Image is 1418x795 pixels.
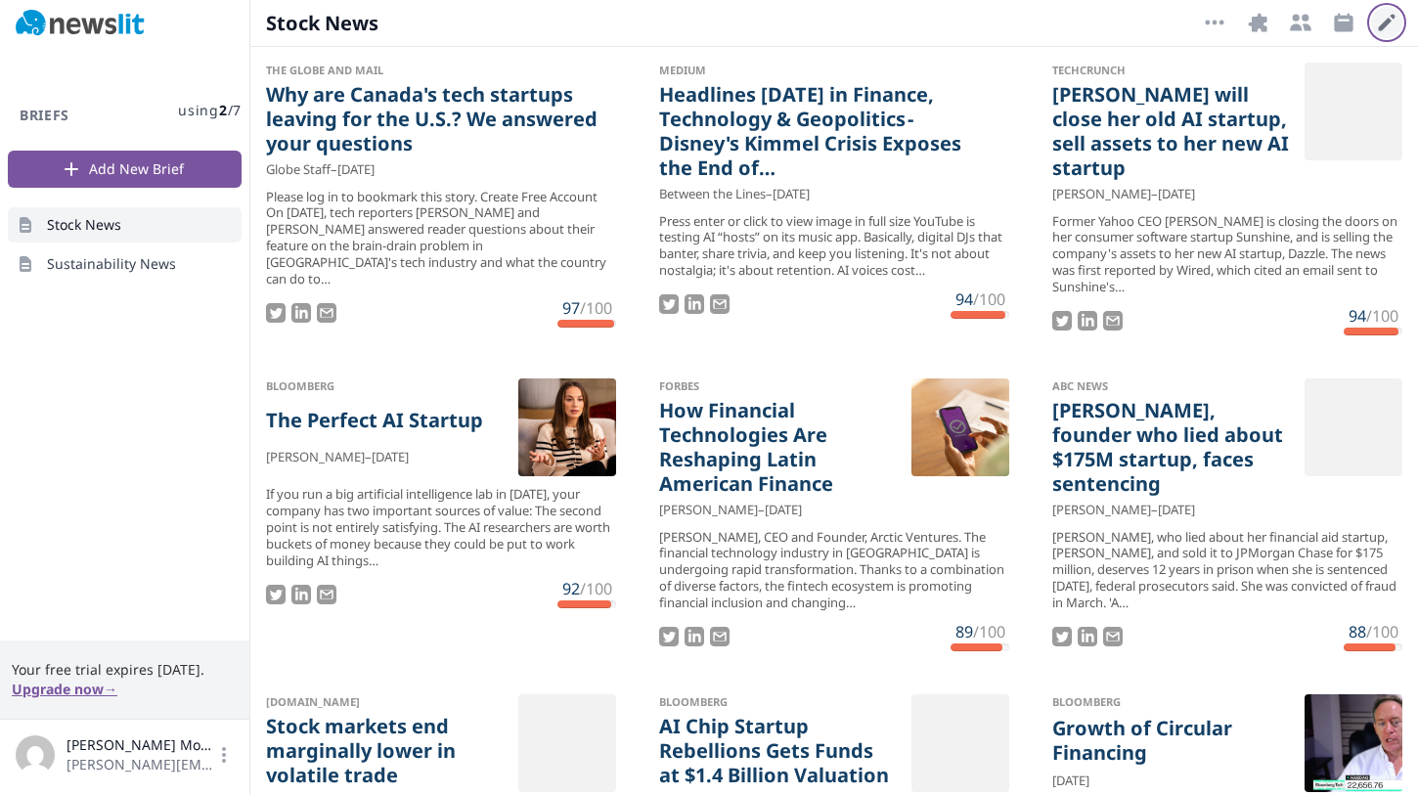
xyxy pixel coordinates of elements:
a: Growth of Circular Financing [1052,716,1289,767]
img: LinkedIn Share [1078,627,1097,646]
h3: Briefs [8,106,81,125]
img: Email story [317,585,336,604]
div: The Globe and Mail [266,63,600,78]
span: 94 [1349,305,1366,327]
img: LinkedIn Share [291,585,311,604]
div: Former Yahoo CEO [PERSON_NAME] is closing the doors on her consumer software startup Sunshine, an... [1052,213,1402,295]
img: Tweet [266,303,286,323]
span: Stock News [266,10,380,37]
span: 89 [955,621,973,642]
img: Newslit [16,10,145,37]
div: [PERSON_NAME], CEO and Founder, Arctic Ventures. The financial technology industry in [GEOGRAPHIC... [659,529,1009,611]
span: 2 [219,101,228,119]
div: Please log in to bookmark this story. Create Free Account On [DATE], tech reporters [PERSON_NAME]... [266,189,616,287]
span: /100 [580,578,612,599]
span: [PERSON_NAME] – [266,448,372,476]
time: [DATE] [1158,185,1195,203]
div: Medium [659,63,994,78]
time: [DATE] [765,501,802,519]
span: /100 [973,621,1005,642]
div: Bloomberg [266,378,503,404]
img: Email story [1103,627,1123,646]
span: /100 [973,288,1005,310]
img: LinkedIn Share [685,627,704,646]
span: /100 [1366,621,1398,642]
a: Stock markets end marginally lower in volatile trade [266,714,503,787]
img: Tweet [659,294,679,314]
img: Email story [710,294,730,314]
div: Press enter or click to view image in full size YouTube is testing AI “hosts” on its music app. B... [659,213,1009,280]
time: [DATE] [372,448,409,476]
div: Bloomberg [659,694,896,710]
span: 97 [562,297,580,319]
span: 92 [562,578,580,599]
a: Sustainability News [8,246,242,282]
span: /100 [580,297,612,319]
span: [PERSON_NAME] Morgenroth [66,735,214,755]
span: [PERSON_NAME] – [1052,185,1158,203]
a: The Perfect AI Startup [266,408,483,442]
div: If you run a big artificial intelligence lab in [DATE], your company has two important sources of... [266,486,616,568]
time: [DATE] [1052,772,1089,792]
div: TechCrunch [1052,63,1289,78]
span: 88 [1349,621,1366,642]
time: [DATE] [1158,501,1195,519]
a: [PERSON_NAME] will close her old AI startup, sell assets to her new AI startup [1052,82,1289,180]
img: LinkedIn Share [685,294,704,314]
a: Stock News [8,207,242,243]
img: Email story [710,627,730,646]
img: LinkedIn Share [1078,311,1097,331]
span: Stock News [47,215,121,235]
div: ABC News [1052,378,1289,394]
span: Globe Staff – [266,160,337,179]
span: /100 [1366,305,1398,327]
a: Why are Canada's tech startups leaving for the U.S.? We answered your questions [266,82,600,155]
span: [PERSON_NAME] – [659,501,765,519]
button: [PERSON_NAME] Morgenroth[PERSON_NAME][EMAIL_ADDRESS][DOMAIN_NAME] [16,735,234,774]
span: [PERSON_NAME][EMAIL_ADDRESS][DOMAIN_NAME] [66,755,214,774]
img: Tweet [1052,627,1072,646]
span: Your free trial expires [DATE]. [12,660,238,680]
span: [PERSON_NAME] – [1052,501,1158,519]
img: Tweet [266,585,286,604]
a: [PERSON_NAME], founder who lied about $175M startup, faces sentencing [1052,398,1289,496]
img: LinkedIn Share [291,303,311,323]
a: How Financial Technologies Are Reshaping Latin American Finance [659,398,896,496]
span: → [104,680,117,698]
button: Add New Brief [8,151,242,188]
img: Tweet [1052,311,1072,331]
img: Tweet [659,627,679,646]
span: using / 7 [178,101,242,120]
div: [PERSON_NAME], who lied about her financial aid startup, [PERSON_NAME], and sold it to JPMorgan C... [1052,529,1402,611]
span: Between the Lines – [659,185,773,203]
img: Email story [1103,311,1123,331]
a: Headlines [DATE] in Finance, Technology & Geopolitics - Disney's Kimmel Crisis Exposes the End of… [659,82,994,180]
div: Bloomberg [1052,694,1289,712]
button: Upgrade now [12,680,117,699]
time: [DATE] [773,185,810,203]
a: AI Chip Startup Rebellions Gets Funds at $1.4 Billion Valuation [659,714,896,787]
time: [DATE] [337,160,375,179]
span: 94 [955,288,973,310]
div: Forbes [659,378,896,394]
img: Email story [317,303,336,323]
div: [DOMAIN_NAME] [266,694,503,710]
span: Sustainability News [47,254,176,274]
